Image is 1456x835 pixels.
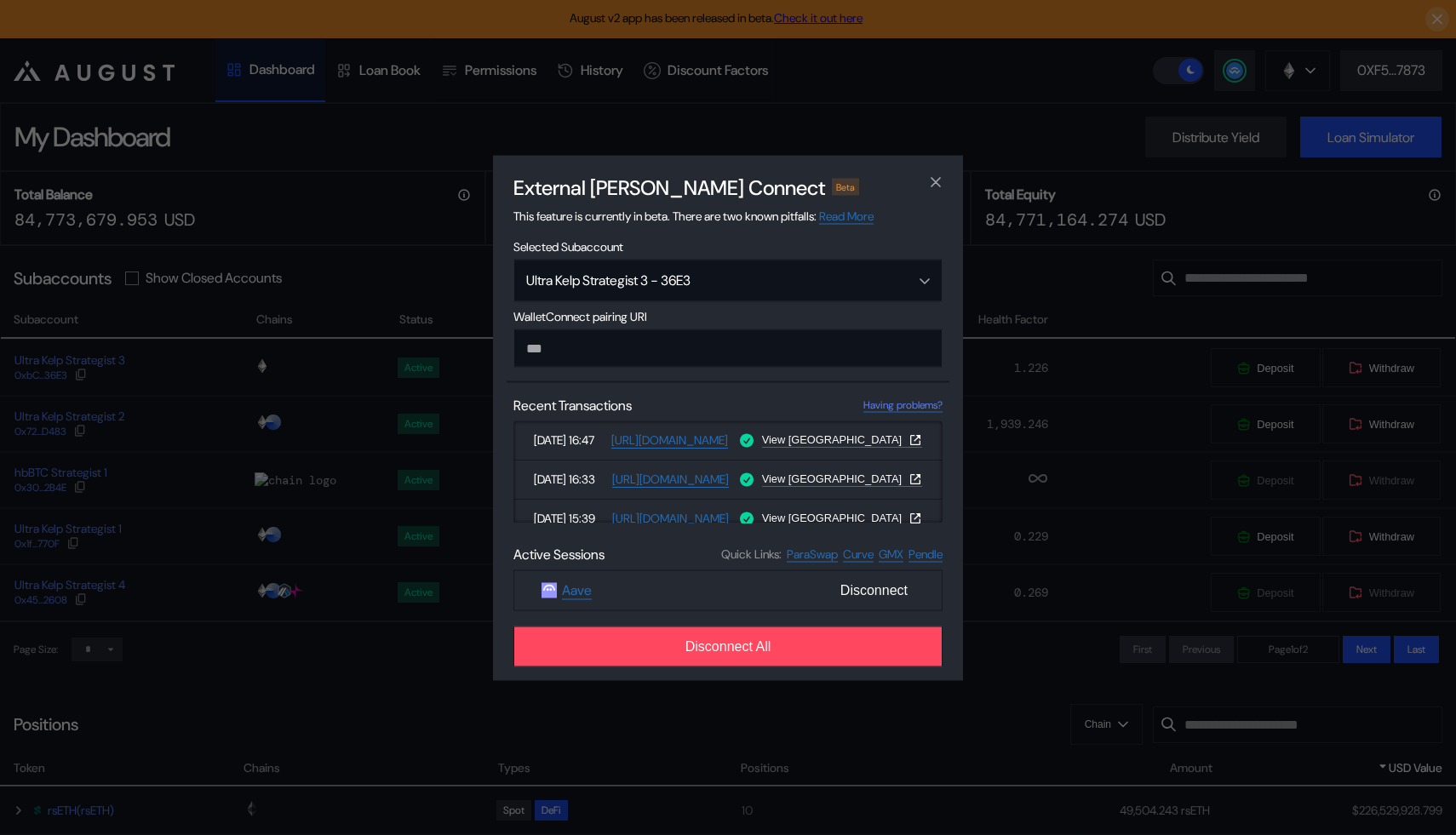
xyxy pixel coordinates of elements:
span: This feature is currently in beta. There are two known pitfalls: [513,208,874,223]
span: [DATE] 15:39 [534,511,605,526]
h2: External [PERSON_NAME] Connect [513,174,825,200]
a: View [GEOGRAPHIC_DATA] [762,472,922,486]
button: close modal [922,169,949,196]
a: GMX [879,546,903,562]
button: View [GEOGRAPHIC_DATA] [762,511,922,524]
button: AaveAaveDisconnect [513,569,943,610]
a: ParaSwap [787,546,838,562]
span: Active Sessions [513,545,605,563]
a: View [GEOGRAPHIC_DATA] [762,432,922,447]
span: WalletConnect pairing URI [513,308,943,323]
a: [URL][DOMAIN_NAME] [612,510,729,526]
button: View [GEOGRAPHIC_DATA] [762,472,922,485]
a: Pendle [909,546,943,562]
span: Disconnect All [685,638,771,654]
div: Beta [832,178,859,195]
span: Quick Links: [721,546,782,562]
img: Aave [542,582,557,598]
span: Disconnect [834,575,914,604]
span: Selected Subaccount [513,238,943,254]
button: Open menu [513,259,943,301]
a: Having problems? [863,397,943,412]
span: Recent Transactions [513,396,632,414]
a: Read More [819,208,874,224]
a: View [GEOGRAPHIC_DATA] [762,511,922,525]
a: Aave [562,580,592,599]
span: [DATE] 16:47 [534,432,605,448]
a: [URL][DOMAIN_NAME] [612,471,729,487]
a: [URL][DOMAIN_NAME] [611,432,728,448]
span: [DATE] 16:33 [534,472,605,487]
div: Ultra Kelp Strategist 3 - 36E3 [526,272,886,289]
button: Disconnect All [513,626,943,666]
a: Curve [843,546,874,562]
button: View [GEOGRAPHIC_DATA] [762,432,922,446]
